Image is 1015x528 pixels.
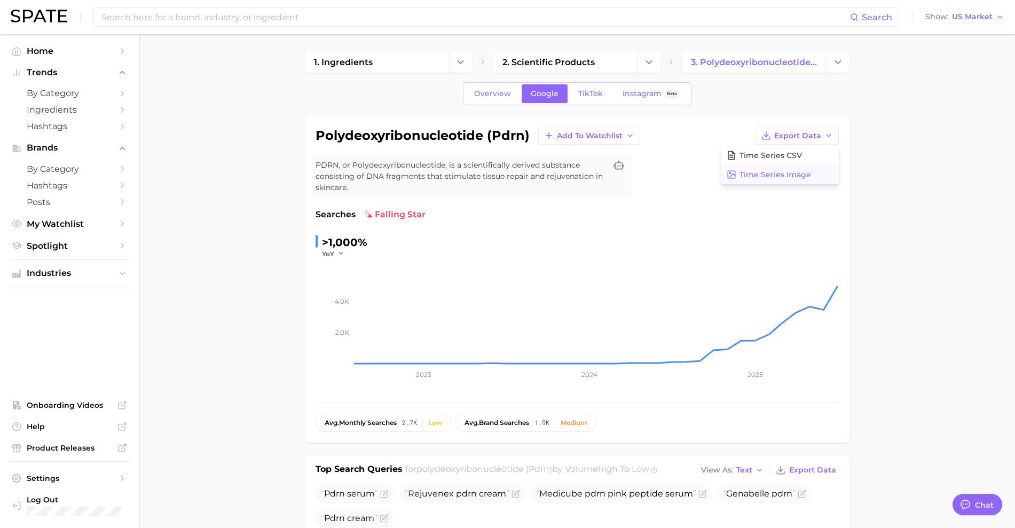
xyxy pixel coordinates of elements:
h1: polydeoxyribonucleotide (pdrn) [316,129,530,142]
span: Help [27,422,112,431]
span: My Watchlist [27,219,112,229]
span: Genabelle pdrn [723,488,796,499]
button: Industries [9,265,130,281]
span: Posts [27,197,112,207]
a: Ingredients [9,101,130,118]
tspan: 2024 [581,371,597,379]
button: Add to Watchlist [538,127,640,145]
span: Spotlight [27,241,112,251]
span: TikTok [578,89,603,98]
a: Product Releases [9,440,130,456]
button: Flag as miscategorized or irrelevant [512,490,520,498]
span: Settings [27,474,112,483]
span: Hashtags [27,121,112,131]
span: monthly searches [325,419,397,427]
span: Pdrn serum [321,488,378,499]
span: Medicube pdrn pink peptide serum [536,488,696,499]
span: 2. scientific products [502,57,595,67]
abbr: average [465,419,479,427]
tspan: 2025 [747,371,762,379]
a: Spotlight [9,238,130,254]
span: Searches [316,208,356,221]
button: avg.monthly searches2.7kLow [316,414,451,432]
button: Export Data [773,463,838,478]
a: Hashtags [9,177,130,194]
button: Change Category [638,51,660,73]
a: Onboarding Videos [9,397,130,413]
span: Pdrn cream [321,513,377,523]
a: 3. polydeoxyribonucleotide (pdrn) [682,51,826,73]
span: Export Data [774,131,821,140]
span: Home [27,46,112,56]
a: TikTok [569,84,612,103]
div: Export Data [721,146,839,184]
button: YoY [322,249,345,258]
abbr: average [325,419,339,427]
span: >1,000% [322,236,367,249]
span: Time Series CSV [739,151,802,160]
span: polydeoxyribonucleotide (pdrn) [416,464,552,474]
span: Time Series Image [739,170,811,179]
span: 2.7k [402,419,417,427]
tspan: 2.0k [335,328,349,336]
tspan: 4.0k [335,297,349,305]
button: Trends [9,65,130,81]
button: avg.brand searches1.9kMedium [455,414,596,432]
a: Hashtags [9,118,130,135]
button: Flag as miscategorized or irrelevant [380,490,389,498]
a: Help [9,419,130,435]
a: Settings [9,470,130,486]
a: Overview [465,84,520,103]
span: Search [862,12,892,22]
span: Export Data [789,466,836,475]
span: Google [531,89,558,98]
span: Add to Watchlist [557,131,623,140]
span: by Category [27,88,112,98]
a: InstagramBeta [613,84,689,103]
button: Export Data [756,127,839,145]
a: Home [9,43,130,59]
span: high to low [598,464,649,474]
button: ShowUS Market [923,10,1007,24]
button: Change Category [449,51,472,73]
span: Log Out [27,495,150,505]
span: Trends [27,68,112,77]
button: Brands [9,140,130,156]
a: Posts [9,194,130,210]
a: by Category [9,161,130,177]
div: Low [428,419,442,427]
span: brand searches [465,419,529,427]
h2: for by Volume [405,463,649,478]
a: 2. scientific products [493,51,638,73]
span: Ingredients [27,105,112,115]
span: Show [925,14,949,20]
span: Onboarding Videos [27,400,112,410]
span: PDRN, or Polydeoxyribonucleotide, is a scientifically derived substance consisting of DNA fragmen... [316,160,606,193]
button: View AsText [698,463,767,477]
img: falling star [364,210,373,219]
span: Overview [474,89,511,98]
span: 1. ingredients [314,57,373,67]
span: Industries [27,269,112,278]
span: by Category [27,164,112,174]
span: View As [701,467,733,473]
span: falling star [364,208,426,221]
button: Change Category [827,51,849,73]
span: Product Releases [27,443,112,453]
a: Google [522,84,568,103]
h1: Top Search Queries [316,463,403,478]
a: My Watchlist [9,216,130,232]
span: Instagram [623,89,662,98]
span: Rejuvenex pdrn cream [405,488,509,499]
span: 3. polydeoxyribonucleotide (pdrn) [691,57,817,67]
span: 1.9k [534,419,549,427]
tspan: 2023 [416,371,431,379]
a: by Category [9,85,130,101]
span: Brands [27,143,112,153]
button: Flag as miscategorized or irrelevant [698,490,707,498]
span: YoY [322,249,334,258]
div: Medium [561,419,587,427]
span: Beta [667,89,677,98]
button: Flag as miscategorized or irrelevant [798,490,806,498]
input: Search here for a brand, industry, or ingredient [100,8,850,26]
